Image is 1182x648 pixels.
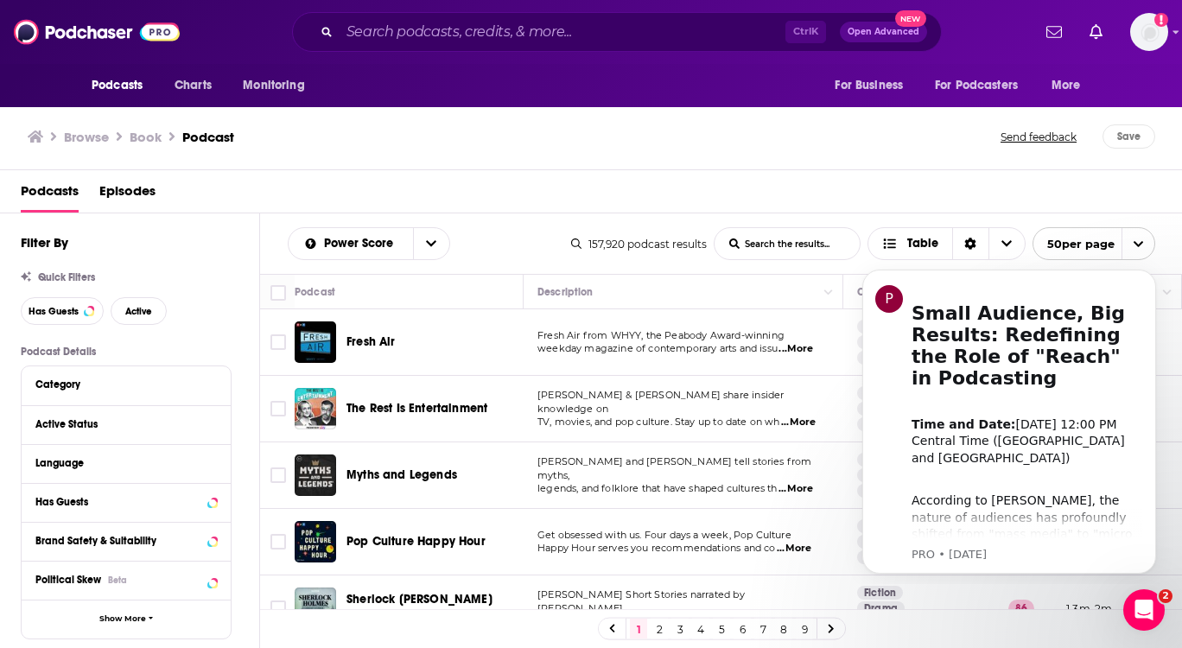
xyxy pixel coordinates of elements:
[270,467,286,483] span: Toggle select row
[895,10,926,27] span: New
[35,378,206,391] div: Category
[346,592,492,624] span: Sherlock [PERSON_NAME] Short Stories
[288,227,450,260] h2: Choose List sort
[537,455,811,481] span: [PERSON_NAME] and [PERSON_NAME] tell stories from myths,
[840,22,927,42] button: Open AdvancedNew
[346,467,457,484] a: Myths and Legends
[270,334,286,350] span: Toggle select row
[537,588,745,614] span: [PERSON_NAME] Short Stories narrated by [PERSON_NAME]
[295,388,336,429] img: The Rest Is Entertainment
[92,73,143,98] span: Podcasts
[952,228,988,259] div: Sort Direction
[935,73,1018,98] span: For Podcasters
[79,69,165,102] button: open menu
[778,482,813,496] span: ...More
[22,600,231,638] button: Show More
[14,16,180,48] a: Podchaser - Follow, Share and Rate Podcasts
[35,418,206,430] div: Active Status
[346,591,518,626] a: Sherlock [PERSON_NAME] Short Stories
[537,416,780,428] span: TV, movies, and pop culture. Stay up to date on wh
[692,619,709,639] a: 4
[346,534,486,549] span: Pop Culture Happy Hour
[775,619,792,639] a: 8
[413,228,449,259] button: open menu
[713,619,730,639] a: 5
[537,342,778,354] span: weekday magazine of contemporary arts and issu
[818,283,839,303] button: Column Actions
[99,177,156,213] a: Episodes
[35,535,202,547] div: Brand Safety & Suitability
[1130,13,1168,51] span: Logged in as eringalloway
[163,69,222,102] a: Charts
[295,454,336,496] img: Myths and Legends
[1130,13,1168,51] button: Show profile menu
[21,234,68,251] h2: Filter By
[823,69,925,102] button: open menu
[35,569,217,590] button: Political SkewBeta
[346,334,396,351] a: Fresh Air
[571,238,707,251] div: 157,920 podcast results
[231,69,327,102] button: open menu
[324,238,399,250] span: Power Score
[21,177,79,213] a: Podcasts
[99,614,146,624] span: Show More
[835,73,903,98] span: For Business
[295,588,336,629] img: Sherlock Holmes Short Stories
[29,307,79,316] span: Has Guests
[35,491,217,512] button: Has Guests
[836,254,1182,584] iframe: Intercom notifications message
[1123,589,1165,631] iframe: Intercom live chat
[182,129,234,145] h3: Podcast
[21,346,232,358] p: Podcast Details
[785,21,826,43] span: Ctrl K
[243,73,304,98] span: Monitoring
[346,467,457,482] span: Myths and Legends
[537,329,785,341] span: Fresh Air from WHYY, the Peabody Award-winning
[1159,589,1172,603] span: 2
[35,496,202,508] div: Has Guests
[867,227,1026,260] button: Choose View
[346,400,487,417] a: The Rest Is Entertainment
[1039,69,1103,102] button: open menu
[175,73,212,98] span: Charts
[1052,73,1081,98] span: More
[630,619,647,639] a: 1
[671,619,689,639] a: 3
[35,413,217,435] button: Active Status
[64,129,109,145] a: Browse
[1033,227,1155,260] button: open menu
[1130,13,1168,51] img: User Profile
[537,529,791,541] span: Get obsessed with us. Four days a week, Pop Culture
[130,129,162,145] h1: Book
[38,271,95,283] span: Quick Filters
[907,238,938,250] span: Table
[35,457,206,469] div: Language
[295,521,336,562] img: Pop Culture Happy Hour
[537,282,593,302] div: Description
[292,12,942,52] div: Search podcasts, credits, & more...
[35,574,101,586] span: Political Skew
[1039,17,1069,47] a: Show notifications dropdown
[781,416,816,429] span: ...More
[537,389,784,415] span: [PERSON_NAME] & [PERSON_NAME] share insider knowledge on
[346,401,487,416] span: The Rest Is Entertainment
[537,542,776,554] span: Happy Hour serves you recommendations and co
[295,321,336,363] img: Fresh Air
[777,542,811,556] span: ...More
[1103,124,1155,149] button: Save
[21,297,104,325] button: Has Guests
[35,530,217,551] button: Brand Safety & Suitability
